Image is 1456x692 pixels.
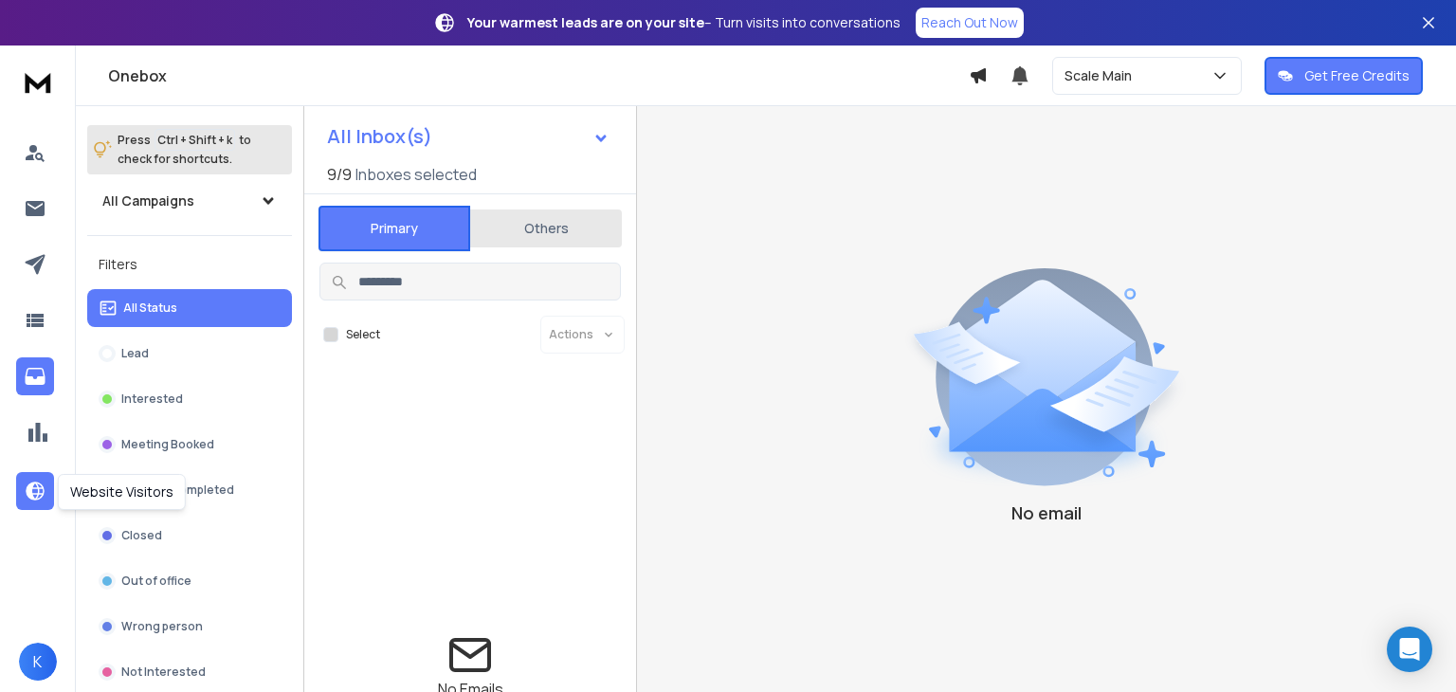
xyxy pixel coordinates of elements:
p: Closed [121,528,162,543]
button: All Campaigns [87,182,292,220]
span: 9 / 9 [327,163,352,186]
img: logo [19,64,57,100]
button: All Inbox(s) [312,118,625,155]
h3: Inboxes selected [355,163,477,186]
p: – Turn visits into conversations [467,13,901,32]
h3: Filters [87,251,292,278]
p: Reach Out Now [921,13,1018,32]
button: K [19,643,57,681]
div: Open Intercom Messenger [1387,627,1432,672]
p: Out of office [121,574,191,589]
button: Lead [87,335,292,373]
h1: All Inbox(s) [327,127,432,146]
span: Ctrl + Shift + k [155,129,235,151]
button: Primary [318,206,470,251]
button: Get Free Credits [1265,57,1423,95]
button: Others [470,208,622,249]
p: Get Free Credits [1304,66,1410,85]
p: Lead [121,346,149,361]
h1: All Campaigns [102,191,194,210]
strong: Your warmest leads are on your site [467,13,704,31]
h1: Onebox [108,64,969,87]
button: Wrong person [87,608,292,646]
button: Meeting Completed [87,471,292,509]
p: Press to check for shortcuts. [118,131,251,169]
button: Out of office [87,562,292,600]
p: Scale Main [1065,66,1139,85]
p: No email [1011,500,1082,526]
p: All Status [123,300,177,316]
button: Not Interested [87,653,292,691]
button: Interested [87,380,292,418]
button: All Status [87,289,292,327]
p: Interested [121,392,183,407]
p: Wrong person [121,619,203,634]
div: Website Visitors [58,474,186,510]
button: Closed [87,517,292,555]
p: Not Interested [121,665,206,680]
button: Meeting Booked [87,426,292,464]
a: Reach Out Now [916,8,1024,38]
label: Select [346,327,380,342]
p: Meeting Booked [121,437,214,452]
